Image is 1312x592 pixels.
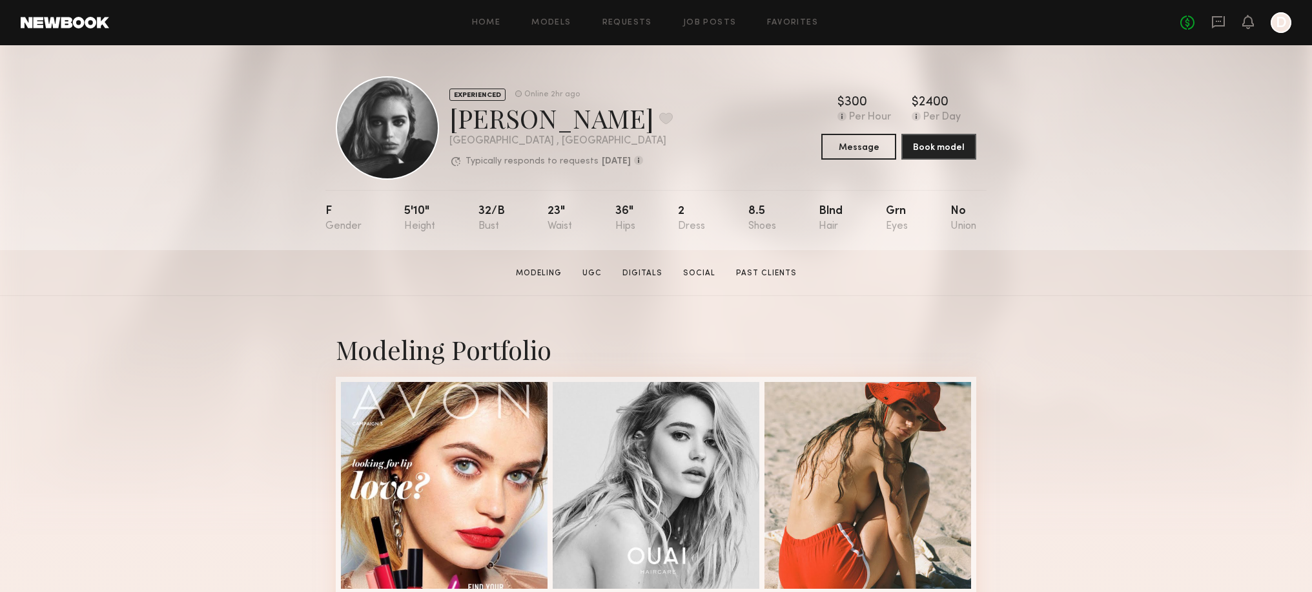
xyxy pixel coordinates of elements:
p: Typically responds to requests [466,157,599,166]
a: Modeling [511,268,567,279]
a: Home [472,19,501,27]
a: Past Clients [731,268,802,279]
div: [GEOGRAPHIC_DATA] , [GEOGRAPHIC_DATA] [449,136,673,147]
div: Blnd [819,206,843,232]
div: No [950,206,976,232]
div: 5'10" [404,206,435,232]
div: EXPERIENCED [449,89,506,101]
div: 2 [678,206,705,232]
a: Digitals [617,268,668,279]
div: [PERSON_NAME] [449,101,673,135]
div: Per Hour [849,112,891,123]
button: Book model [901,134,976,160]
div: Grn [886,206,908,232]
div: 300 [845,96,867,109]
b: [DATE] [602,157,631,166]
div: 8.5 [748,206,776,232]
a: Requests [602,19,652,27]
a: UGC [577,268,607,279]
div: 2400 [919,96,948,109]
div: 23" [548,206,572,232]
div: $ [837,96,845,109]
a: Social [678,268,721,279]
div: $ [912,96,919,109]
div: F [325,206,362,232]
a: Job Posts [683,19,737,27]
button: Message [821,134,896,160]
a: D [1271,12,1291,33]
a: Favorites [767,19,818,27]
div: Per Day [923,112,961,123]
div: 32/b [478,206,505,232]
div: Modeling Portfolio [336,332,976,366]
div: 36" [615,206,635,232]
a: Models [531,19,571,27]
div: Online 2hr ago [524,90,580,99]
